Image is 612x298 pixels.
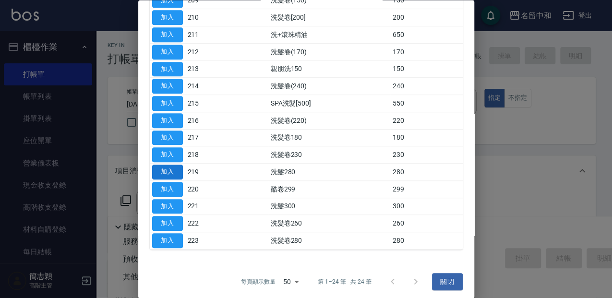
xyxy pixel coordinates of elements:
[152,62,183,77] button: 加入
[268,44,391,61] td: 洗髮卷(170)
[390,44,462,61] td: 170
[390,26,462,44] td: 650
[268,164,391,181] td: 洗髮280
[390,215,462,232] td: 260
[152,199,183,214] button: 加入
[185,130,227,147] td: 217
[152,234,183,249] button: 加入
[152,182,183,197] button: 加入
[390,198,462,215] td: 300
[268,232,391,250] td: 洗髮卷280
[432,273,463,291] button: 關閉
[268,61,391,78] td: 親朋洗150
[152,28,183,43] button: 加入
[390,181,462,198] td: 299
[268,146,391,164] td: 洗髮卷230
[185,112,227,130] td: 216
[268,26,391,44] td: 洗+滾珠精油
[152,79,183,94] button: 加入
[390,78,462,95] td: 240
[318,277,371,286] p: 第 1–24 筆 共 24 筆
[279,269,302,295] div: 50
[268,215,391,232] td: 洗髮卷260
[268,181,391,198] td: 酷卷299
[241,277,276,286] p: 每頁顯示數量
[185,215,227,232] td: 222
[390,232,462,250] td: 280
[390,164,462,181] td: 280
[268,95,391,112] td: SPA洗髮[500]
[185,164,227,181] td: 219
[185,61,227,78] td: 213
[152,11,183,25] button: 加入
[185,232,227,250] td: 223
[185,26,227,44] td: 211
[185,146,227,164] td: 218
[185,198,227,215] td: 221
[268,198,391,215] td: 洗髮300
[152,113,183,128] button: 加入
[390,95,462,112] td: 550
[152,45,183,60] button: 加入
[185,9,227,26] td: 210
[185,78,227,95] td: 214
[390,146,462,164] td: 230
[268,130,391,147] td: 洗髮卷180
[268,9,391,26] td: 洗髮卷[200]
[185,95,227,112] td: 215
[268,112,391,130] td: 洗髮卷(220)
[152,96,183,111] button: 加入
[152,216,183,231] button: 加入
[390,130,462,147] td: 180
[390,112,462,130] td: 220
[152,165,183,180] button: 加入
[268,78,391,95] td: 洗髮卷(240)
[152,148,183,163] button: 加入
[390,61,462,78] td: 150
[185,44,227,61] td: 212
[152,131,183,145] button: 加入
[185,181,227,198] td: 220
[390,9,462,26] td: 200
